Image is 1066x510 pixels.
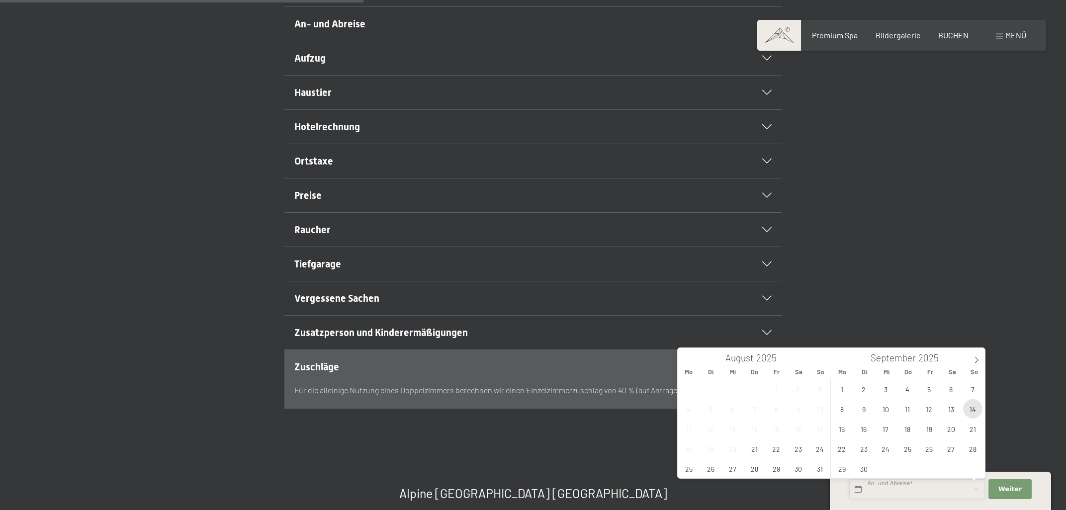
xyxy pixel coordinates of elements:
span: August 14, 2025 [745,419,764,438]
span: Zusatzperson und Kinderermäßigungen [294,327,468,339]
span: September 9, 2025 [854,399,874,419]
span: September 10, 2025 [876,399,895,419]
span: August 20, 2025 [723,439,742,458]
span: September 22, 2025 [832,439,852,458]
a: BUCHEN [938,30,969,40]
span: September 16, 2025 [854,419,874,438]
span: September 24, 2025 [876,439,895,458]
span: August 6, 2025 [723,399,742,419]
span: August 22, 2025 [767,439,786,458]
span: Hotelrechnung [294,121,360,133]
span: So [809,369,831,375]
span: September 7, 2025 [963,379,982,399]
span: September 21, 2025 [963,419,982,438]
span: September 12, 2025 [919,399,939,419]
span: August 29, 2025 [767,459,786,478]
span: Vergessene Sachen [294,292,379,304]
span: Aufzug [294,52,326,64]
span: August 25, 2025 [679,459,699,478]
span: September 18, 2025 [898,419,917,438]
span: September 26, 2025 [919,439,939,458]
span: August 2, 2025 [789,379,808,399]
button: Weiter [988,479,1031,500]
span: August 31, 2025 [810,459,830,478]
span: Haustier [294,86,332,98]
span: September [871,353,916,363]
span: Do [897,369,919,375]
span: August 3, 2025 [810,379,830,399]
span: September 3, 2025 [876,379,895,399]
span: September 20, 2025 [941,419,961,438]
span: September 2, 2025 [854,379,874,399]
span: September 15, 2025 [832,419,852,438]
span: September 8, 2025 [832,399,852,419]
span: August 24, 2025 [810,439,830,458]
span: September 1, 2025 [832,379,852,399]
span: Di [700,369,721,375]
span: August 18, 2025 [679,439,699,458]
span: Di [853,369,875,375]
span: August 19, 2025 [701,439,720,458]
span: August 11, 2025 [679,419,699,438]
span: Zuschläge [294,361,339,373]
span: September 30, 2025 [854,459,874,478]
span: September 28, 2025 [963,439,982,458]
span: Preise [294,189,322,201]
span: August 26, 2025 [701,459,720,478]
span: August 5, 2025 [701,399,720,419]
span: September 17, 2025 [876,419,895,438]
span: Mi [722,369,744,375]
span: August 16, 2025 [789,419,808,438]
span: So [963,369,985,375]
span: Sa [788,369,809,375]
span: Ortstaxe [294,155,333,167]
span: September 23, 2025 [854,439,874,458]
span: August 1, 2025 [767,379,786,399]
span: August [725,353,754,363]
span: Menü [1005,30,1026,40]
span: Fr [919,369,941,375]
span: August 7, 2025 [745,399,764,419]
span: Alpine [GEOGRAPHIC_DATA] [GEOGRAPHIC_DATA] [399,486,667,501]
span: August 4, 2025 [679,399,699,419]
span: August 28, 2025 [745,459,764,478]
span: Weiter [998,485,1022,494]
span: September 27, 2025 [941,439,961,458]
span: Mi [876,369,897,375]
span: August 21, 2025 [745,439,764,458]
span: An- und Abreise [294,18,365,30]
span: August 13, 2025 [723,419,742,438]
span: Sa [941,369,963,375]
a: Premium Spa [812,30,858,40]
span: Do [744,369,766,375]
span: August 12, 2025 [701,419,720,438]
span: September 19, 2025 [919,419,939,438]
span: September 25, 2025 [898,439,917,458]
span: Mo [831,369,853,375]
span: September 6, 2025 [941,379,961,399]
a: Bildergalerie [876,30,921,40]
span: September 29, 2025 [832,459,852,478]
span: September 11, 2025 [898,399,917,419]
span: August 9, 2025 [789,399,808,419]
span: September 14, 2025 [963,399,982,419]
span: September 4, 2025 [898,379,917,399]
span: Fr [766,369,788,375]
span: September 13, 2025 [941,399,961,419]
span: August 17, 2025 [810,419,830,438]
p: Für die alleinige Nutzung eines Doppelzimmers berechnen wir einen Einzelzimmerzuschlag von 40 % (... [294,384,772,397]
span: Tiefgarage [294,258,341,270]
span: August 30, 2025 [789,459,808,478]
span: Raucher [294,224,331,236]
span: September 5, 2025 [919,379,939,399]
span: August 10, 2025 [810,399,830,419]
input: Year [754,352,787,363]
span: August 23, 2025 [789,439,808,458]
span: August 8, 2025 [767,399,786,419]
span: August 15, 2025 [767,419,786,438]
input: Year [916,352,949,363]
span: August 27, 2025 [723,459,742,478]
